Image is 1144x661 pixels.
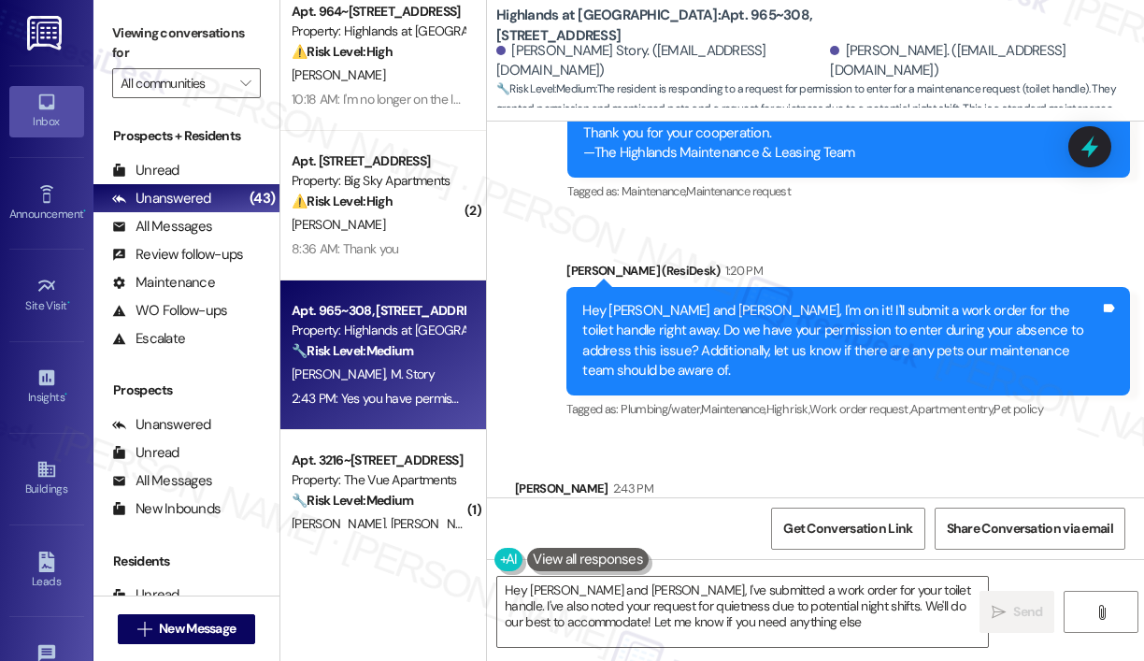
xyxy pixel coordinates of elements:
div: Prospects + Residents [93,126,279,146]
div: Review follow-ups [112,245,243,265]
a: Inbox [9,86,84,137]
button: Get Conversation Link [771,508,924,550]
div: (43) [245,184,279,213]
div: All Messages [112,217,212,237]
label: Viewing conversations for [112,19,261,68]
div: Tagged as: [567,178,1130,205]
div: 8:36 AM: Thank you [292,240,398,257]
div: [PERSON_NAME] Story. ([EMAIL_ADDRESS][DOMAIN_NAME]) [496,41,825,81]
button: Send [980,591,1054,633]
span: Maintenance , [622,183,686,199]
div: [PERSON_NAME] [515,479,1079,505]
div: Escalate [112,329,185,349]
strong: 🔧 Risk Level: Medium [292,342,413,359]
strong: 🔧 Risk Level: Medium [496,81,595,96]
b: Highlands at [GEOGRAPHIC_DATA]: Apt. 965~308, [STREET_ADDRESS] [496,6,870,46]
span: Pet policy [994,401,1043,417]
div: Property: Highlands at [GEOGRAPHIC_DATA] Apartments [292,321,465,340]
div: Property: Big Sky Apartments [292,171,465,191]
span: High risk , [766,401,810,417]
div: 1:20 PM [721,261,763,280]
span: Apartment entry , [910,401,994,417]
button: Share Conversation via email [935,508,1125,550]
div: 10:18 AM: I'm no longer on the lease [292,91,479,108]
span: • [67,296,70,309]
span: M. Story [391,366,435,382]
div: Property: The Vue Apartments [292,470,465,490]
a: Site Visit • [9,270,84,321]
div: Unanswered [112,189,211,208]
textarea: Hey [PERSON_NAME] and [PERSON_NAME], I've submitted a work order for your toilet handle. I've als... [497,577,988,647]
div: Residents [93,552,279,571]
div: Unanswered [112,415,211,435]
span: Plumbing/water , [621,401,701,417]
span: New Message [159,619,236,639]
div: [PERSON_NAME] (ResiDesk) [566,261,1130,287]
span: Work order request , [809,401,910,417]
input: All communities [121,68,231,98]
div: Unread [112,443,179,463]
div: Apt. 964~[STREET_ADDRESS] [292,2,465,22]
span: [PERSON_NAME] [292,66,385,83]
div: Hi [PERSON_NAME] and [PERSON_NAME], Quarterly air filter changes and unit inspections are schedul... [583,83,1100,164]
span: : The resident is responding to a request for permission to enter for a maintenance request (toil... [496,79,1144,139]
span: Share Conversation via email [947,519,1113,539]
div: New Inbounds [112,499,221,519]
div: Apt. [STREET_ADDRESS] [292,151,465,171]
strong: 🔧 Risk Level: Medium [292,492,413,509]
div: Unread [112,585,179,605]
span: • [83,205,86,218]
div: WO Follow-ups [112,301,227,321]
span: [PERSON_NAME] [292,216,385,233]
div: Maintenance [112,273,215,293]
a: Insights • [9,362,84,412]
span: Send [1013,602,1042,622]
button: New Message [118,614,256,644]
i:  [1094,605,1108,620]
span: [PERSON_NAME] [292,366,391,382]
i:  [137,622,151,637]
img: ResiDesk Logo [27,16,65,50]
strong: ⚠️ Risk Level: High [292,193,393,209]
a: Leads [9,546,84,596]
div: Apt. 965~308, [STREET_ADDRESS] [292,301,465,321]
div: Hey [PERSON_NAME] and [PERSON_NAME], I'm on it! I'll submit a work order for the toilet handle ri... [582,301,1100,381]
span: • [64,388,67,401]
i:  [240,76,250,91]
strong: ⚠️ Risk Level: High [292,43,393,60]
div: [PERSON_NAME]. ([EMAIL_ADDRESS][DOMAIN_NAME]) [830,41,1130,81]
div: All Messages [112,471,212,491]
div: Unread [112,161,179,180]
span: Get Conversation Link [783,519,912,539]
a: Buildings [9,453,84,504]
div: 2:43 PM [608,479,653,498]
div: Prospects [93,381,279,400]
div: Tagged as: [566,395,1130,423]
i:  [992,605,1006,620]
span: [PERSON_NAME] [391,515,484,532]
span: Maintenance , [701,401,765,417]
div: Property: Highlands at [GEOGRAPHIC_DATA] Apartments [292,22,465,41]
span: [PERSON_NAME] [292,515,391,532]
span: Maintenance request [686,183,791,199]
div: Apt. 3216~[STREET_ADDRESS] [292,451,465,470]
